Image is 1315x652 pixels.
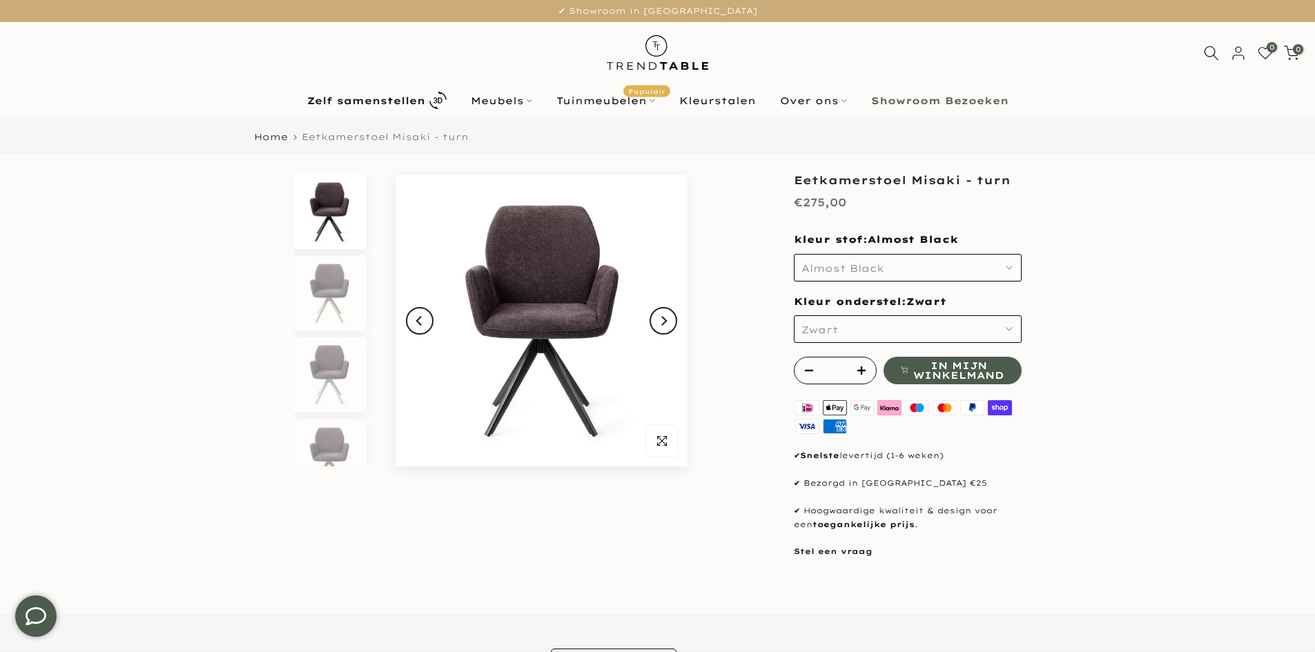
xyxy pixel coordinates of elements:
img: ideal [794,398,821,417]
span: 0 [1267,42,1277,52]
span: Populair [623,85,670,97]
img: apple pay [821,398,848,417]
a: Showroom Bezoeken [859,92,1020,109]
span: 0 [1293,44,1303,55]
span: In mijn winkelmand [913,361,1004,380]
a: Zelf samenstellen [295,88,458,112]
img: paypal [958,398,986,417]
img: american express [821,417,848,435]
button: Previous [406,307,434,335]
strong: toegankelijke prijs [812,520,915,529]
img: google pay [848,398,876,417]
img: maestro [904,398,931,417]
button: In mijn winkelmand [884,357,1022,384]
img: shopify pay [986,398,1013,417]
span: Almost Black [801,262,884,275]
span: Eetkamerstoel Misaki - turn [302,131,469,142]
p: ✔ Hoogwaardige kwaliteit & design voor een . [794,504,1022,532]
p: ✔ Bezorgd in [GEOGRAPHIC_DATA] €25 [794,477,1022,491]
span: Kleur onderstel: [794,295,946,308]
a: Over ons [768,92,859,109]
h1: Eetkamerstoel Misaki - turn [794,175,1022,186]
span: Almost Black [868,233,958,247]
a: Home [254,132,288,141]
a: Stel een vraag [794,546,873,556]
button: Next [650,307,677,335]
img: master [931,398,959,417]
button: Zwart [794,315,1022,343]
span: kleur stof: [794,233,958,246]
b: Zelf samenstellen [307,96,425,106]
p: ✔ Showroom in [GEOGRAPHIC_DATA] [17,3,1298,19]
a: Meubels [458,92,544,109]
strong: Snelste [800,451,839,460]
iframe: toggle-frame [1,582,70,651]
div: €275,00 [794,192,846,213]
img: visa [794,417,821,435]
a: TuinmeubelenPopulair [544,92,667,109]
p: ✔ levertijd (1-6 weken) [794,449,1022,463]
span: Zwart [906,295,946,309]
span: Zwart [801,324,838,336]
button: Almost Black [794,254,1022,281]
a: 0 [1258,46,1273,61]
b: Showroom Bezoeken [871,96,1009,106]
img: trend-table [597,22,718,83]
a: Kleurstalen [667,92,768,109]
img: klarna [876,398,904,417]
a: 0 [1284,46,1299,61]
